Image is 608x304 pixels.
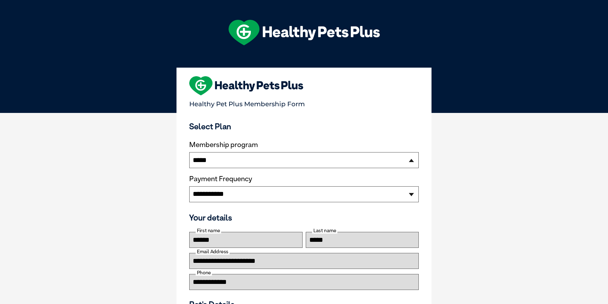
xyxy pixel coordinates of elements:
label: Membership program [189,141,419,149]
h3: Your details [189,213,419,222]
img: hpp-logo-landscape-green-white.png [229,20,380,45]
h3: Select Plan [189,122,419,131]
p: Healthy Pet Plus Membership Form [189,97,419,108]
label: Payment Frequency [189,175,252,183]
label: First name [196,228,221,234]
img: heart-shape-hpp-logo-large.png [189,76,303,95]
label: Phone [196,270,212,276]
label: Last name [312,228,337,234]
label: Email Address [196,249,229,255]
